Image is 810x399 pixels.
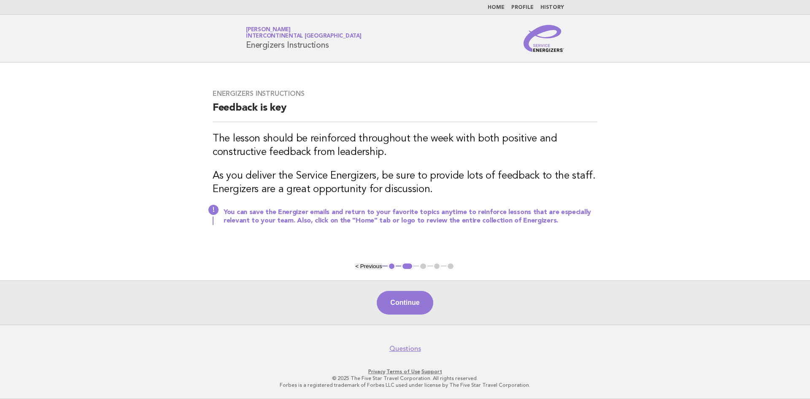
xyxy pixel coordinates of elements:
h1: Energizers Instructions [246,27,362,49]
span: InterContinental [GEOGRAPHIC_DATA] [246,34,362,39]
button: Continue [377,291,433,315]
button: < Previous [355,263,382,269]
p: © 2025 The Five Star Travel Corporation. All rights reserved. [147,375,663,382]
h3: You can save the Energizer emails and return to your favorite topics anytime to reinforce lessons... [224,208,597,225]
h3: Energizers Instructions [213,90,597,98]
a: Profile [511,5,534,10]
a: Terms of Use [386,369,420,375]
a: Support [421,369,442,375]
button: 2 [401,262,413,271]
a: Home [488,5,505,10]
button: 1 [388,262,396,271]
a: [PERSON_NAME]InterContinental [GEOGRAPHIC_DATA] [246,27,362,39]
h3: As you deliver the Service Energizers, be sure to provide lots of feedback to the staff. Energize... [213,169,597,196]
h3: The lesson should be reinforced throughout the week with both positive and constructive feedback ... [213,132,597,159]
a: Privacy [368,369,385,375]
a: Questions [389,345,421,353]
a: History [540,5,564,10]
h2: Feedback is key [213,101,597,122]
img: Service Energizers [524,25,564,52]
p: · · [147,368,663,375]
p: Forbes is a registered trademark of Forbes LLC used under license by The Five Star Travel Corpora... [147,382,663,388]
